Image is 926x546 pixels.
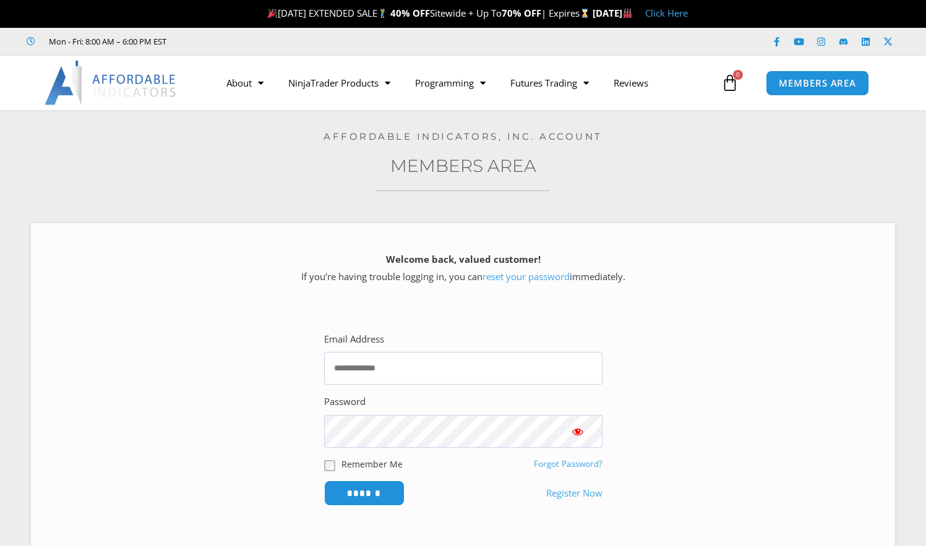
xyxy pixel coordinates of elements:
button: Show password [553,415,602,448]
img: ⌛ [580,9,589,18]
span: MEMBERS AREA [779,79,856,88]
p: If you’re having trouble logging in, you can immediately. [53,251,873,286]
img: LogoAI | Affordable Indicators – NinjaTrader [45,61,178,105]
a: NinjaTrader Products [276,69,403,97]
a: Programming [403,69,498,97]
label: Email Address [324,331,384,348]
img: 🏭 [623,9,632,18]
a: Futures Trading [498,69,601,97]
strong: 40% OFF [390,7,430,19]
a: Click Here [645,7,688,19]
iframe: Customer reviews powered by Trustpilot [184,35,369,48]
span: 0 [733,70,743,80]
img: 🎉 [268,9,277,18]
a: Register Now [546,485,602,502]
nav: Menu [214,69,718,97]
a: About [214,69,276,97]
a: 0 [703,65,757,101]
a: Affordable Indicators, Inc. Account [324,130,602,142]
a: MEMBERS AREA [766,70,869,96]
strong: Welcome back, valued customer! [386,253,541,265]
span: Mon - Fri: 8:00 AM – 6:00 PM EST [46,34,166,49]
strong: 70% OFF [502,7,541,19]
img: 🏌️‍♂️ [378,9,387,18]
label: Password [324,393,366,411]
a: Members Area [390,155,536,176]
a: Reviews [601,69,661,97]
strong: [DATE] [593,7,633,19]
label: Remember Me [341,458,403,471]
a: Forgot Password? [534,458,602,469]
a: reset your password [482,270,570,283]
span: [DATE] EXTENDED SALE Sitewide + Up To | Expires [265,7,593,19]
